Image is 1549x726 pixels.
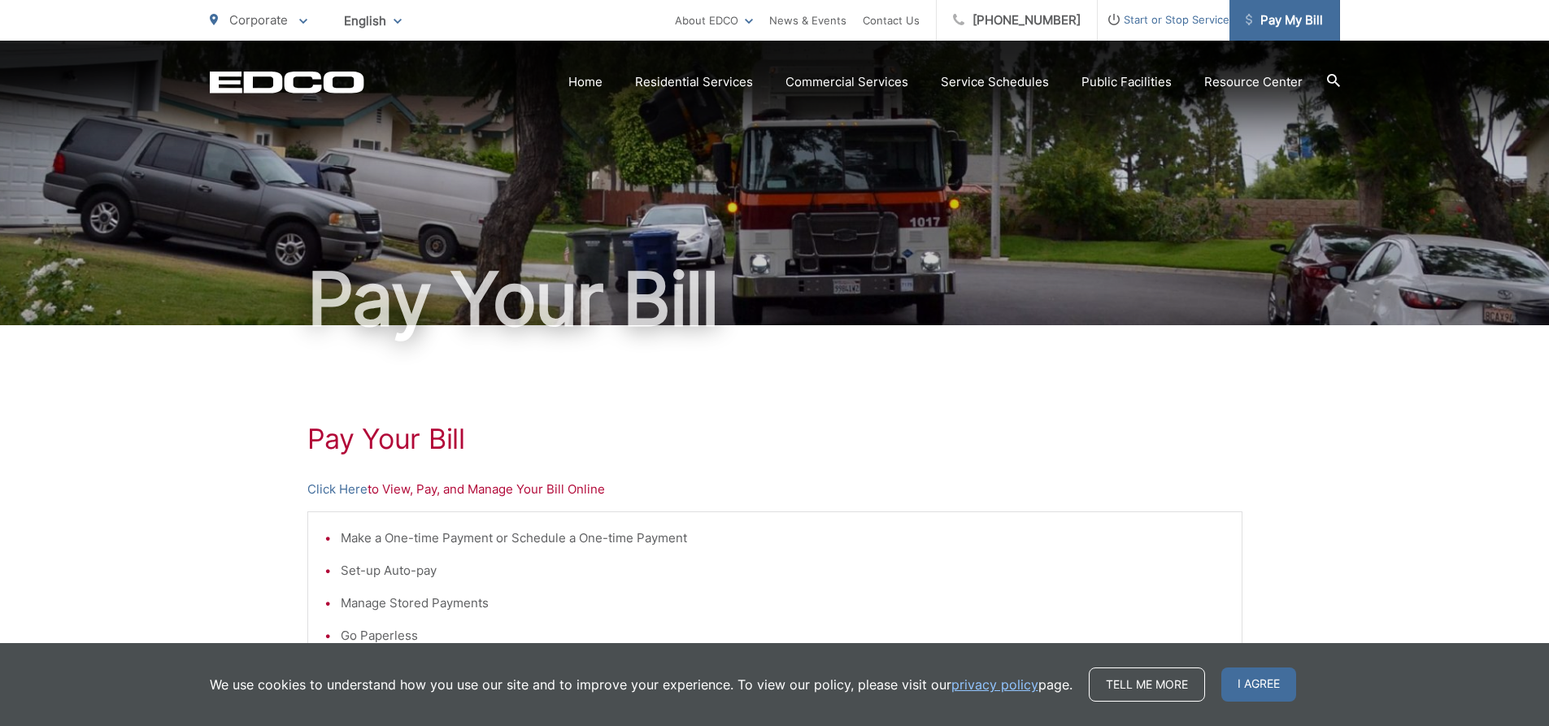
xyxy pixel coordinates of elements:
a: privacy policy [951,675,1038,694]
h1: Pay Your Bill [307,423,1242,455]
a: Click Here [307,480,368,499]
p: We use cookies to understand how you use our site and to improve your experience. To view our pol... [210,675,1073,694]
a: Home [568,72,603,92]
span: Pay My Bill [1246,11,1323,30]
a: Service Schedules [941,72,1049,92]
p: to View, Pay, and Manage Your Bill Online [307,480,1242,499]
a: News & Events [769,11,846,30]
a: Commercial Services [785,72,908,92]
li: Manage Stored Payments [341,593,1225,613]
span: I agree [1221,667,1296,702]
span: English [332,7,414,35]
li: Make a One-time Payment or Schedule a One-time Payment [341,528,1225,548]
a: Residential Services [635,72,753,92]
a: Contact Us [863,11,920,30]
a: Public Facilities [1081,72,1172,92]
a: About EDCO [675,11,753,30]
li: Go Paperless [341,626,1225,646]
h1: Pay Your Bill [210,259,1340,340]
a: EDCD logo. Return to the homepage. [210,71,364,93]
a: Resource Center [1204,72,1303,92]
li: Set-up Auto-pay [341,561,1225,580]
a: Tell me more [1089,667,1205,702]
span: Corporate [229,12,288,28]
